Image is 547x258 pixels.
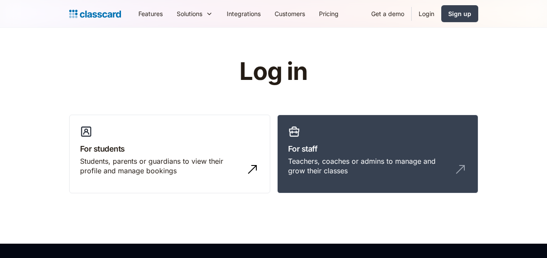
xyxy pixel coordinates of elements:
[412,4,441,23] a: Login
[170,4,220,23] div: Solutions
[177,9,202,18] div: Solutions
[288,156,450,176] div: Teachers, coaches or admins to manage and grow their classes
[80,156,242,176] div: Students, parents or guardians to view their profile and manage bookings
[69,8,121,20] a: home
[288,143,467,155] h3: For staff
[364,4,411,23] a: Get a demo
[131,4,170,23] a: Features
[135,58,412,85] h1: Log in
[69,115,270,194] a: For studentsStudents, parents or guardians to view their profile and manage bookings
[220,4,268,23] a: Integrations
[441,5,478,22] a: Sign up
[268,4,312,23] a: Customers
[448,9,471,18] div: Sign up
[312,4,346,23] a: Pricing
[80,143,259,155] h3: For students
[277,115,478,194] a: For staffTeachers, coaches or admins to manage and grow their classes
